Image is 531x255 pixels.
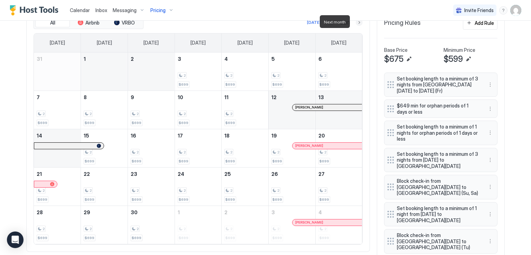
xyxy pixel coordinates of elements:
[128,168,175,180] a: June 23, 2026
[84,56,86,62] span: 1
[132,197,141,202] span: $699
[315,206,362,244] td: July 4, 2026
[269,53,315,65] a: June 5, 2026
[231,34,260,52] a: Thursday
[271,56,275,62] span: 5
[397,151,479,169] span: Set booking length to a minimum of 3 nights from [DATE] to [GEOGRAPHIC_DATA][DATE]
[230,73,232,78] span: 2
[131,209,138,215] span: 30
[324,34,353,52] a: Saturday
[137,112,139,116] span: 2
[324,188,326,193] span: 2
[319,82,329,87] span: $699
[175,129,222,142] a: June 17, 2026
[224,171,231,177] span: 25
[178,209,180,215] span: 1
[90,112,92,116] span: 2
[277,73,279,78] span: 2
[222,129,268,142] a: June 18, 2026
[34,168,81,180] a: June 21, 2026
[306,18,322,27] button: [DATE]
[50,40,65,46] span: [DATE]
[122,20,135,26] span: VRBO
[222,91,268,104] a: June 11, 2026
[269,91,315,104] a: June 12, 2026
[486,129,494,137] div: menu
[175,206,222,219] a: July 1, 2026
[175,168,222,180] a: June 24, 2026
[128,53,175,65] a: June 2, 2026
[269,206,315,219] a: July 3, 2026
[178,56,181,62] span: 3
[272,197,282,202] span: $699
[43,188,45,193] span: 2
[222,206,269,244] td: July 2, 2026
[81,129,128,167] td: June 15, 2026
[230,188,232,193] span: 2
[37,171,42,177] span: 21
[179,82,188,87] span: $699
[34,206,81,244] td: June 28, 2026
[81,168,128,180] a: June 22, 2026
[178,94,183,100] span: 10
[81,206,128,244] td: June 29, 2026
[269,167,316,206] td: June 26, 2026
[510,5,521,16] div: User profile
[43,227,45,231] span: 2
[307,19,321,26] div: [DATE]
[269,91,316,129] td: June 12, 2026
[384,47,408,53] span: Base Price
[38,236,47,240] span: $699
[444,54,463,64] span: $599
[128,129,175,142] a: June 16, 2026
[81,53,128,65] a: June 1, 2026
[43,112,45,116] span: 2
[397,205,479,224] span: Set booking length to a minimum of 1 night from [DATE] to [GEOGRAPHIC_DATA][DATE]
[38,197,47,202] span: $699
[128,167,175,206] td: June 23, 2026
[81,91,128,129] td: June 8, 2026
[486,129,494,137] button: More options
[271,171,278,177] span: 26
[37,94,40,100] span: 7
[50,20,55,26] span: All
[178,133,183,139] span: 17
[85,197,94,202] span: $699
[81,167,128,206] td: June 22, 2026
[34,129,81,142] a: June 14, 2026
[128,91,175,104] a: June 9, 2026
[318,133,325,139] span: 20
[486,105,494,113] div: menu
[295,105,323,110] span: [PERSON_NAME]
[269,206,316,244] td: July 3, 2026
[95,7,107,14] a: Inbox
[81,206,128,219] a: June 29, 2026
[318,94,324,100] span: 13
[132,121,141,125] span: $699
[132,236,141,240] span: $699
[315,91,362,129] td: June 13, 2026
[224,56,228,62] span: 4
[475,19,494,27] div: Add Rule
[97,40,112,46] span: [DATE]
[137,227,139,231] span: 2
[43,34,72,52] a: Sunday
[295,220,359,225] div: [PERSON_NAME]
[316,206,362,219] a: July 4, 2026
[464,7,494,13] span: Invite Friends
[230,150,232,154] span: 2
[272,82,282,87] span: $699
[295,143,323,148] span: [PERSON_NAME]
[34,129,81,167] td: June 14, 2026
[277,150,279,154] span: 2
[315,129,362,167] td: June 20, 2026
[222,53,269,91] td: June 4, 2026
[137,188,139,193] span: 2
[224,94,229,100] span: 11
[143,40,159,46] span: [DATE]
[295,105,359,110] div: [PERSON_NAME]
[131,133,136,139] span: 16
[85,159,94,163] span: $699
[486,81,494,89] button: More options
[277,188,279,193] span: 2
